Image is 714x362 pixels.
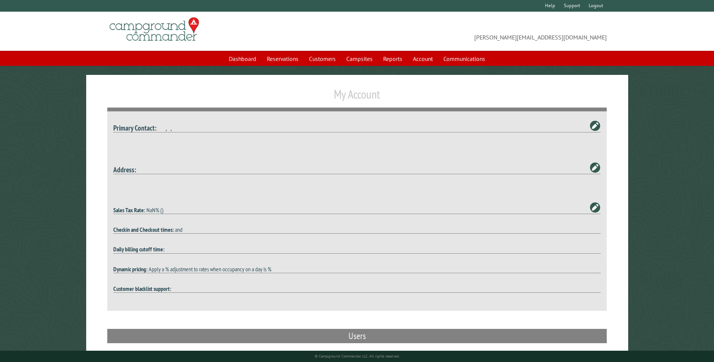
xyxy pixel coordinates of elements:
strong: Sales Tax Rate: [113,206,145,214]
strong: Address: [113,165,136,174]
strong: Customer blacklist support: [113,285,171,292]
strong: Checkin and Checkout times: [113,226,174,233]
strong: Daily billing cutoff time: [113,245,164,253]
a: Reports [379,52,407,66]
h2: Users [107,329,606,343]
img: Campground Commander [107,15,201,44]
a: Campsites [342,52,377,66]
h4: , , [113,123,600,132]
a: Customers [304,52,340,66]
a: Communications [439,52,490,66]
span: Apply a % adjustment to rates when occupancy on a day is % [149,265,271,273]
span: [PERSON_NAME][EMAIL_ADDRESS][DOMAIN_NAME] [357,21,607,42]
strong: Dynamic pricing: [113,265,148,273]
h1: My Account [107,87,606,108]
a: Account [408,52,437,66]
span: NaN% () [146,206,163,214]
a: Dashboard [224,52,261,66]
a: Reservations [262,52,303,66]
strong: Primary Contact: [113,123,157,132]
span: and [175,226,183,233]
small: © Campground Commander LLC. All rights reserved. [315,354,400,359]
